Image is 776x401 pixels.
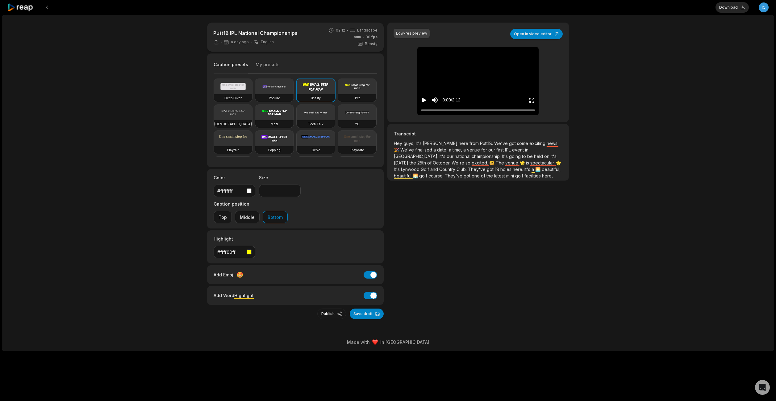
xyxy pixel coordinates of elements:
span: here [459,141,469,146]
h3: YC [355,122,360,126]
span: It's [502,154,509,159]
div: Low-res preview [396,31,427,36]
span: It's [394,167,401,172]
h3: Popping [268,147,281,152]
span: time, [453,147,463,152]
div: 0:00 / 2:12 [442,97,460,103]
span: Hey guys, [394,141,416,146]
button: Publish [317,309,346,319]
span: of [427,160,433,165]
span: Beasty [365,41,378,47]
span: from [469,141,480,146]
button: Bottom [263,211,288,223]
span: got [464,173,472,178]
button: #ffff00ff [214,246,255,258]
img: heart emoji [372,339,378,345]
span: facilities [524,173,542,178]
span: for [481,147,488,152]
span: exciting [529,141,547,146]
span: We're [452,160,465,165]
button: Caption presets [214,62,248,74]
h3: Tech Talk [308,122,323,126]
span: Putt18. [480,141,494,146]
button: My presets [256,62,280,73]
label: Caption position [214,201,288,207]
span: first [496,147,505,152]
span: venue [505,160,519,165]
span: fps [371,35,378,39]
span: on [544,154,551,159]
span: It's [440,154,447,159]
span: date, [437,147,449,152]
span: got [487,167,495,172]
div: Made with in [GEOGRAPHIC_DATA] [8,339,768,345]
span: It's [551,154,557,159]
span: here. [513,167,524,172]
h3: Drive [312,147,320,152]
h3: Beasty [311,96,321,100]
span: Club. [457,167,468,172]
button: Middle [235,211,260,223]
span: venue [467,147,481,152]
span: a [463,147,467,152]
span: 30 [365,34,378,40]
h3: Popline [269,96,280,100]
span: is [526,160,530,165]
div: Open Intercom Messenger [755,380,770,395]
span: in [525,147,528,152]
span: Highlight [234,293,254,298]
label: Highlight [214,236,255,242]
span: spectacular. [530,160,556,165]
span: Lynwood [401,167,421,172]
div: Add Word [214,291,254,300]
h3: Playdate [351,147,364,152]
span: Golf [421,167,430,172]
span: [GEOGRAPHIC_DATA]. [394,154,440,159]
span: our [447,154,455,159]
button: Mute sound [431,96,439,104]
button: #ffffffff [214,185,255,197]
span: national [455,154,472,159]
button: Enter Fullscreen [529,94,535,106]
span: a [449,147,453,152]
span: going [509,154,522,159]
h3: Playfair [227,147,239,152]
span: our [488,147,496,152]
h3: Transcript [394,130,562,137]
span: a [433,147,437,152]
span: We've [494,141,509,146]
span: one [472,173,481,178]
span: It's [524,167,532,172]
span: Country [439,167,457,172]
span: mini [506,173,515,178]
span: be [527,154,534,159]
span: Landscape [357,28,378,33]
span: [PERSON_NAME] [423,141,459,146]
span: and [430,167,439,172]
span: the [486,173,494,178]
span: of [481,173,486,178]
p: 🎉 😃 🌟 🌟 🌅 🌅 🙌 🙌 🌟 🌟 🌟 🤩 [394,140,562,179]
span: 02:12 [336,28,345,33]
h3: Pet [355,96,360,100]
span: 18 [495,167,500,172]
span: English [261,40,274,45]
span: a day ago [231,40,249,45]
span: course. [428,173,445,178]
p: Putt18 IPL National Championships [213,29,298,37]
span: event [512,147,525,152]
span: October. [433,160,452,165]
span: 🤩 [236,271,243,279]
span: held [534,154,544,159]
span: The [496,160,505,165]
label: Color [214,174,255,181]
button: Top [214,211,232,223]
span: finalised [415,147,433,152]
span: to [522,154,527,159]
div: #ffffffff [217,188,244,194]
span: They've [468,167,487,172]
span: so [465,160,472,165]
span: They've [445,173,464,178]
span: beautiful [394,173,413,178]
span: IPL [505,147,512,152]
